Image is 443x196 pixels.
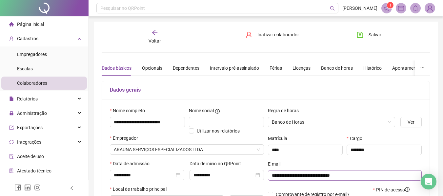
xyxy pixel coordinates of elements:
[400,117,422,127] button: Ver
[110,134,142,142] label: Empregador
[342,5,377,12] span: [PERSON_NAME]
[9,154,14,159] span: audit
[369,31,381,38] span: Salvar
[17,111,47,116] span: Administração
[189,107,214,114] span: Nome social
[110,107,149,114] label: Nome completo
[352,29,386,40] button: Salvar
[9,125,14,130] span: export
[17,154,44,159] span: Aceite de uso
[270,64,282,72] div: Férias
[357,31,363,38] span: save
[363,64,382,72] div: Histórico
[9,111,14,116] span: lock
[292,64,311,72] div: Licenças
[17,80,47,86] span: Colaboradores
[173,64,199,72] div: Dependentes
[24,184,31,191] span: linkedin
[17,168,51,173] span: Atestado técnico
[347,135,366,142] label: Cargo
[425,3,435,13] img: 93083
[405,187,410,192] span: info-circle
[149,38,161,44] span: Voltar
[387,2,393,9] sup: 1
[321,64,353,72] div: Banco de horas
[210,64,259,72] div: Intervalo pré-assinalado
[241,29,304,40] button: Inativar colaborador
[9,97,14,101] span: file
[142,64,162,72] div: Opcionais
[413,5,418,11] span: bell
[17,96,38,101] span: Relatórios
[17,66,33,71] span: Escalas
[110,186,171,193] label: Local de trabalho principal
[389,3,392,8] span: 1
[9,140,14,144] span: sync
[268,135,292,142] label: Matrícula
[17,36,38,41] span: Cadastros
[190,160,245,167] label: Data de início no QRPoint
[420,65,425,70] span: ellipsis
[102,64,131,72] div: Dados básicos
[384,5,390,11] span: notification
[392,64,423,72] div: Apontamentos
[421,174,436,189] div: Open Intercom Messenger
[272,117,392,127] span: Banco de Horas
[246,31,252,38] span: user-delete
[215,109,220,114] span: info-circle
[330,6,335,11] span: search
[34,184,41,191] span: instagram
[9,36,14,41] span: user-add
[9,22,14,27] span: home
[415,61,430,76] button: ellipsis
[114,145,260,154] span: ARAUNA SERVIÇOS ESPECIALIZADOS LTDA
[268,160,285,168] label: E-mail
[268,107,303,114] label: Regra de horas
[151,29,158,36] span: arrow-left
[17,125,43,130] span: Exportações
[17,22,44,27] span: Página inicial
[398,5,404,11] span: mail
[408,118,414,126] span: Ver
[110,160,154,167] label: Data de admissão
[70,186,74,190] span: left
[14,184,21,191] span: facebook
[9,169,14,173] span: solution
[257,31,299,38] span: Inativar colaborador
[197,128,240,134] span: Utilizar nos relatórios
[110,86,422,94] h5: Dados gerais
[376,186,410,193] span: PIN de acesso
[17,52,47,57] span: Empregadores
[17,139,41,145] span: Integrações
